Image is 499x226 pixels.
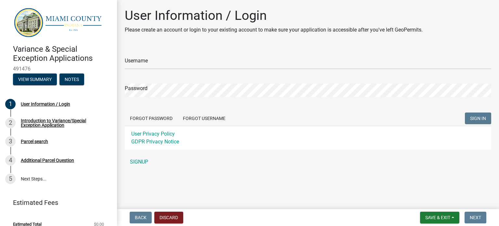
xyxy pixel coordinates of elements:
[131,139,179,145] a: GDPR Privacy Notice
[5,118,16,128] div: 2
[5,99,16,109] div: 1
[59,77,84,82] wm-modal-confirm: Notes
[13,45,112,63] h4: Variance & Special Exception Applications
[465,113,491,124] button: SIGN IN
[130,212,152,223] button: Back
[5,196,107,209] a: Estimated Fees
[125,155,491,168] a: SIGNUP
[125,26,423,34] p: Please create an account or login to your existing account to make sure your application is acces...
[5,155,16,166] div: 4
[21,158,74,163] div: Additional Parcel Question
[470,215,481,220] span: Next
[21,118,107,127] div: Introduction to Variance/Special Exception Application
[131,131,175,137] a: User Privacy Policy
[470,116,486,121] span: SIGN IN
[125,113,178,124] button: Forgot Password
[425,215,450,220] span: Save & Exit
[135,215,147,220] span: Back
[13,77,57,82] wm-modal-confirm: Summary
[178,113,231,124] button: Forgot Username
[21,102,70,106] div: User Information / Login
[154,212,183,223] button: Discard
[420,212,459,223] button: Save & Exit
[5,136,16,147] div: 3
[13,73,57,85] button: View Summary
[21,139,48,144] div: Parcel search
[13,66,104,72] span: 491476
[5,174,16,184] div: 5
[13,7,107,38] img: Miami County, Indiana
[59,73,84,85] button: Notes
[125,8,423,23] h1: User Information / Login
[465,212,486,223] button: Next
